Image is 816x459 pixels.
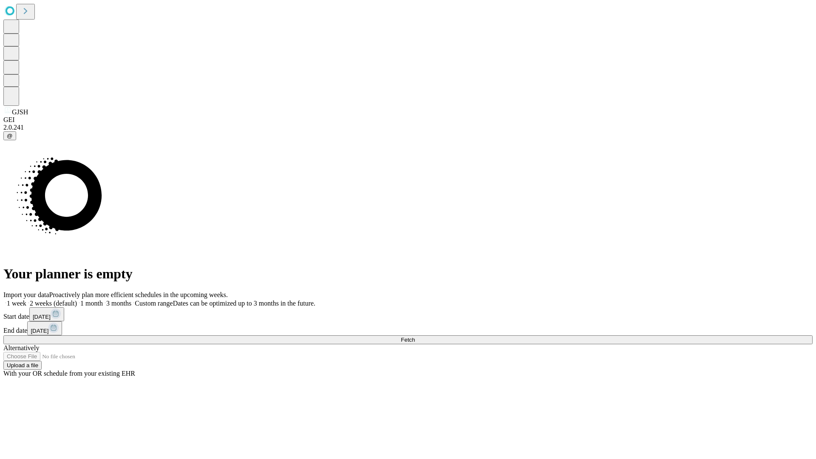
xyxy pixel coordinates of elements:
span: Fetch [401,337,415,343]
span: GJSH [12,108,28,116]
button: [DATE] [29,307,64,321]
span: [DATE] [33,314,51,320]
span: Import your data [3,291,49,298]
span: 2 weeks (default) [30,300,77,307]
div: GEI [3,116,813,124]
div: 2.0.241 [3,124,813,131]
span: Alternatively [3,344,39,351]
button: Upload a file [3,361,42,370]
button: @ [3,131,16,140]
div: Start date [3,307,813,321]
span: [DATE] [31,328,48,334]
button: [DATE] [27,321,62,335]
div: End date [3,321,813,335]
span: With your OR schedule from your existing EHR [3,370,135,377]
span: Dates can be optimized up to 3 months in the future. [173,300,315,307]
span: 1 week [7,300,26,307]
h1: Your planner is empty [3,266,813,282]
button: Fetch [3,335,813,344]
span: 3 months [106,300,131,307]
span: @ [7,133,13,139]
span: 1 month [80,300,103,307]
span: Proactively plan more efficient schedules in the upcoming weeks. [49,291,228,298]
span: Custom range [135,300,173,307]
